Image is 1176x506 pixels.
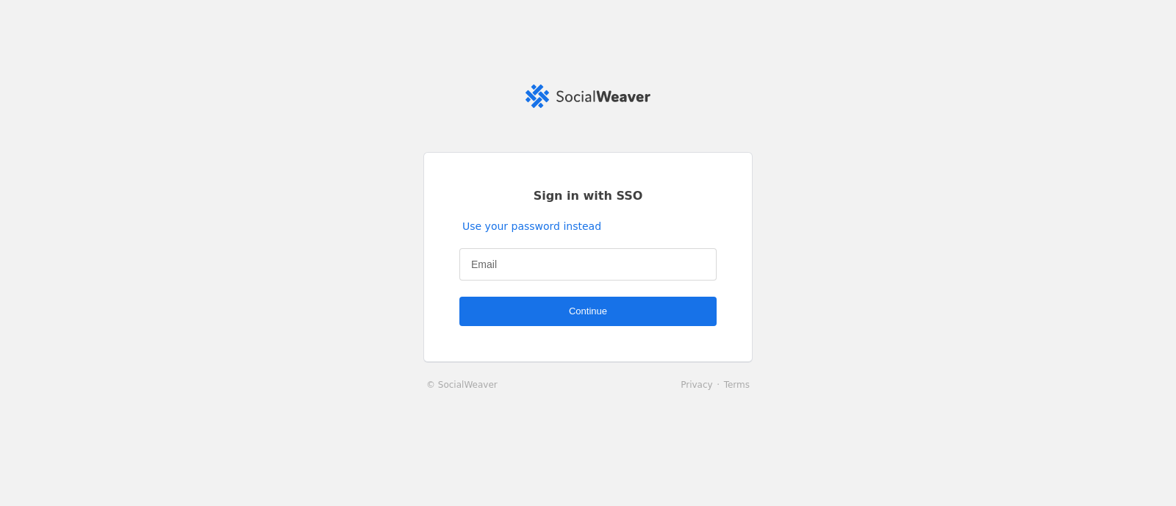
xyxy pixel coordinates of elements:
a: Use your password instead [462,219,601,234]
span: Sign in with SSO [534,188,643,204]
mat-label: Email [471,256,497,273]
span: Continue [569,304,607,319]
button: Continue [459,297,717,326]
a: Privacy [681,380,712,390]
a: © SocialWeaver [426,377,498,392]
a: Terms [724,380,750,390]
li: · [713,377,724,392]
input: Email [471,256,705,273]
